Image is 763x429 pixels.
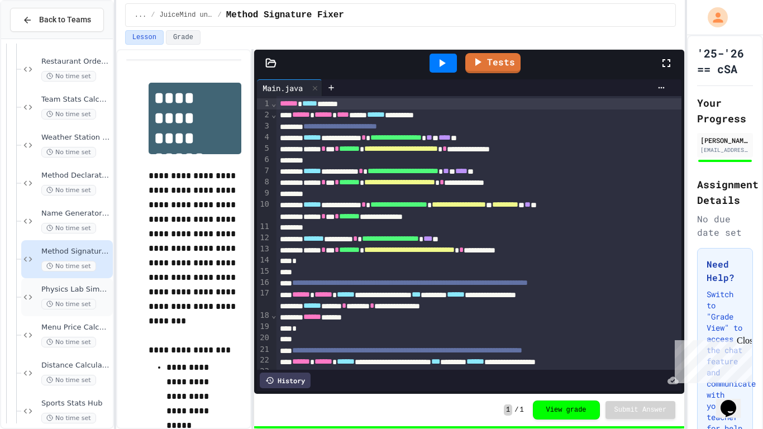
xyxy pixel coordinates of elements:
[41,71,96,82] span: No time set
[271,110,276,119] span: Fold line
[39,14,91,26] span: Back to Teams
[514,406,518,414] span: /
[257,98,271,109] div: 1
[41,299,96,309] span: No time set
[166,30,201,45] button: Grade
[257,310,271,321] div: 18
[151,11,155,20] span: /
[257,366,271,388] div: 23
[271,99,276,108] span: Fold line
[125,30,164,45] button: Lesson
[257,121,271,132] div: 3
[605,401,676,419] button: Submit Answer
[700,146,750,154] div: [EMAIL_ADDRESS][DOMAIN_NAME]
[41,95,111,104] span: Team Stats Calculator
[41,109,96,120] span: No time set
[41,147,96,158] span: No time set
[271,311,276,320] span: Fold line
[257,332,271,344] div: 20
[257,82,308,94] div: Main.java
[257,177,271,188] div: 8
[533,401,600,420] button: View grade
[697,212,753,239] div: No due date set
[696,4,731,30] div: My Account
[41,285,111,294] span: Physics Lab Simulator
[41,171,111,180] span: Method Declaration Helper
[41,413,96,423] span: No time set
[41,261,96,271] span: No time set
[41,375,96,385] span: No time set
[257,79,322,96] div: Main.java
[257,221,271,232] div: 11
[10,8,104,32] button: Back to Teams
[41,133,111,142] span: Weather Station Debugger
[41,223,96,233] span: No time set
[257,132,271,143] div: 4
[700,135,750,145] div: [PERSON_NAME]
[716,384,752,418] iframe: chat widget
[218,11,222,20] span: /
[257,199,271,221] div: 10
[41,337,96,347] span: No time set
[4,4,77,71] div: Chat with us now!Close
[41,399,111,408] span: Sports Stats Hub
[697,95,753,126] h2: Your Progress
[41,209,111,218] span: Name Generator Tool
[614,406,667,414] span: Submit Answer
[519,406,523,414] span: 1
[257,154,271,165] div: 6
[260,373,311,388] div: History
[257,321,271,332] div: 19
[135,11,147,20] span: ...
[41,185,96,196] span: No time set
[41,57,111,66] span: Restaurant Order System
[257,232,271,244] div: 12
[160,11,213,20] span: JuiceMind unit1AddEx = new JuiceMind();
[226,8,344,22] span: Method Signature Fixer
[697,45,753,77] h1: '25-'26 == cSA
[41,323,111,332] span: Menu Price Calculator
[465,53,521,73] a: Tests
[707,258,743,284] h3: Need Help?
[41,361,111,370] span: Distance Calculator Fix
[670,336,752,383] iframe: chat widget
[257,255,271,266] div: 14
[257,344,271,355] div: 21
[257,165,271,177] div: 7
[504,404,512,416] span: 1
[257,244,271,255] div: 13
[257,109,271,121] div: 2
[257,277,271,288] div: 16
[257,188,271,199] div: 9
[41,247,111,256] span: Method Signature Fixer
[257,355,271,366] div: 22
[257,288,271,310] div: 17
[257,143,271,154] div: 5
[697,177,753,208] h2: Assignment Details
[257,266,271,277] div: 15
